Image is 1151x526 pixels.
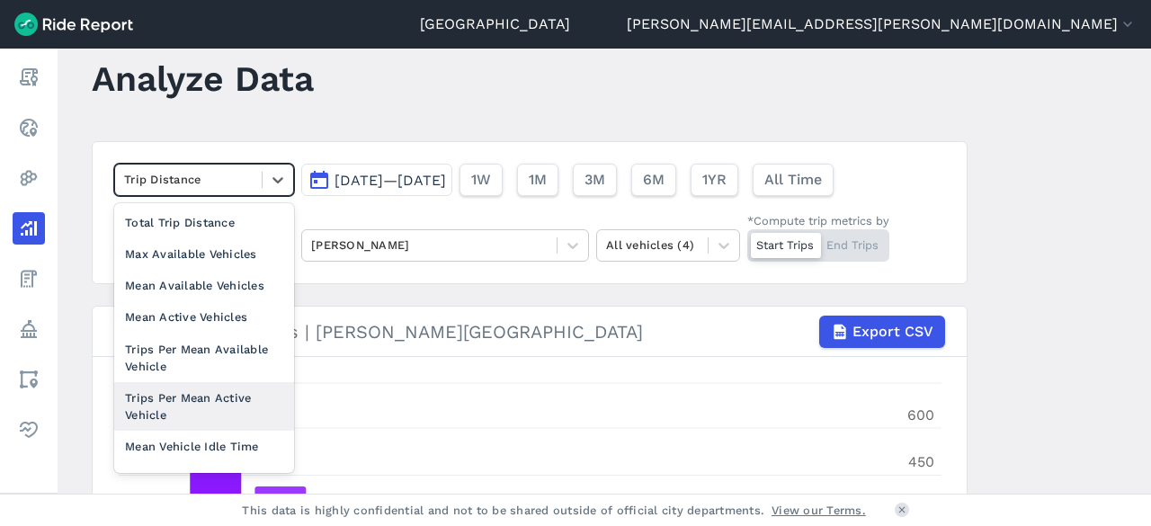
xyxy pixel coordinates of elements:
span: 1M [529,169,547,191]
a: View our Terms. [772,502,866,519]
a: Heatmaps [13,162,45,194]
button: [PERSON_NAME][EMAIL_ADDRESS][PERSON_NAME][DOMAIN_NAME] [627,13,1137,35]
span: [DATE]—[DATE] [335,172,446,189]
span: 6M [643,169,665,191]
span: 1YR [702,169,727,191]
div: *Compute trip metrics by [747,212,889,229]
div: Max Available Vehicles [114,238,294,270]
a: Policy [13,313,45,345]
a: Fees [13,263,45,295]
div: Trips Per Mean Available Vehicle [114,334,294,382]
button: [DATE]—[DATE] [301,164,452,196]
a: Health [13,414,45,446]
img: Ride Report [14,13,133,36]
button: Export CSV [819,316,945,348]
div: Mean Vehicle Idle Time [114,431,294,462]
tspan: 600 [907,406,934,423]
button: 1M [517,164,558,196]
a: Realtime [13,111,45,144]
button: 6M [631,164,676,196]
tspan: 450 [908,453,934,470]
div: Trips Per Mean Active Vehicle [114,382,294,431]
span: Export CSV [852,321,933,343]
a: Analyze [13,212,45,245]
div: Mean Active Vehicles [114,301,294,333]
button: 1YR [691,164,738,196]
span: 1W [471,169,491,191]
a: Report [13,61,45,94]
span: All Time [764,169,822,191]
button: 3M [573,164,617,196]
h1: Analyze Data [92,54,314,103]
div: Total Trip Distance [114,207,294,238]
a: Areas [13,363,45,396]
div: Trip Distance | Starts | [PERSON_NAME][GEOGRAPHIC_DATA] [114,316,945,348]
button: 1W [460,164,503,196]
button: All Time [753,164,834,196]
div: Mean Available Vehicles [114,270,294,301]
a: [GEOGRAPHIC_DATA] [420,13,570,35]
span: 3M [584,169,605,191]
